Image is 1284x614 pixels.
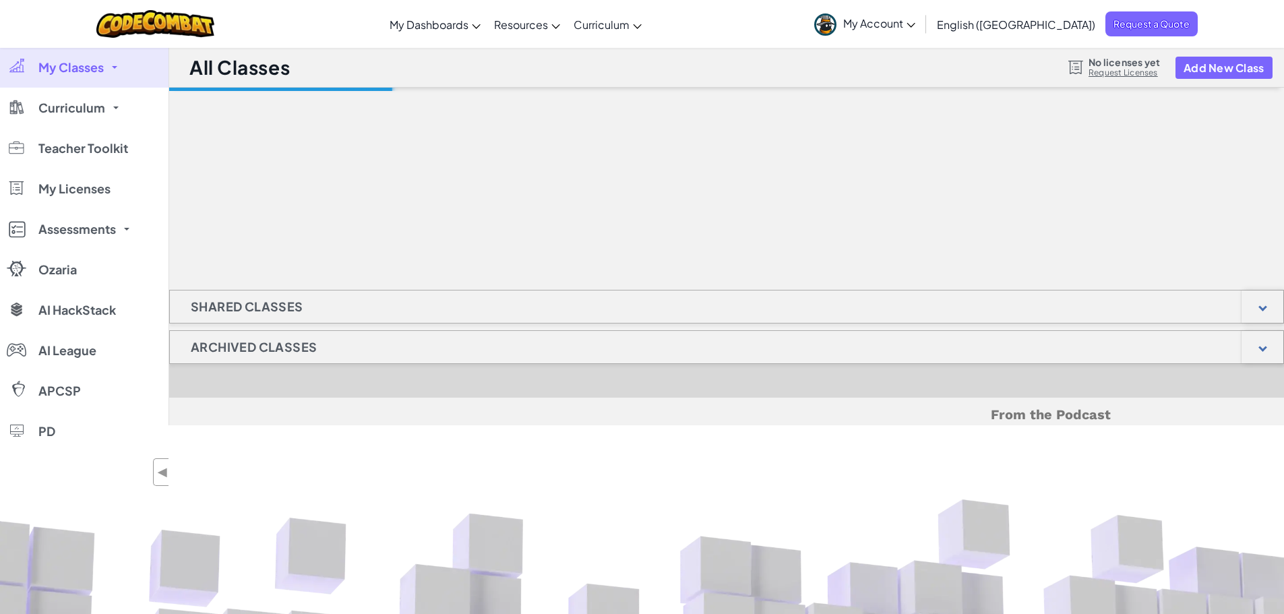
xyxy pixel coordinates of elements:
[157,462,169,482] span: ◀
[567,6,648,42] a: Curriculum
[38,223,116,235] span: Assessments
[38,304,116,316] span: AI HackStack
[390,18,468,32] span: My Dashboards
[1089,57,1160,67] span: No licenses yet
[38,142,128,154] span: Teacher Toolkit
[807,3,922,45] a: My Account
[170,290,324,324] h1: Shared Classes
[937,18,1095,32] span: English ([GEOGRAPHIC_DATA])
[574,18,630,32] span: Curriculum
[170,330,338,364] h1: Archived Classes
[1089,67,1160,78] a: Request Licenses
[38,102,105,114] span: Curriculum
[814,13,836,36] img: avatar
[383,6,487,42] a: My Dashboards
[189,55,290,80] h1: All Classes
[38,344,96,357] span: AI League
[96,10,214,38] img: CodeCombat logo
[1105,11,1198,36] a: Request a Quote
[494,18,548,32] span: Resources
[930,6,1102,42] a: English ([GEOGRAPHIC_DATA])
[487,6,567,42] a: Resources
[1175,57,1273,79] button: Add New Class
[38,183,111,195] span: My Licenses
[38,264,77,276] span: Ozaria
[38,61,104,73] span: My Classes
[843,16,915,30] span: My Account
[342,404,1111,425] h5: From the Podcast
